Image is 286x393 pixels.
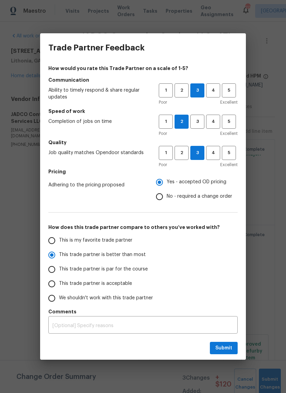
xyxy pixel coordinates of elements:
button: 5 [222,83,236,97]
span: 5 [223,118,235,126]
h5: Communication [48,77,238,83]
h5: How does this trade partner compare to others you’ve worked with? [48,224,238,231]
div: How does this trade partner compare to others you’ve worked with? [48,233,238,305]
h4: How would you rate this Trade Partner on a scale of 1-5? [48,65,238,72]
button: 1 [159,146,173,160]
span: Excellent [220,161,238,168]
button: 4 [206,115,220,129]
span: This trade partner is better than most [59,251,146,258]
h3: Trade Partner Feedback [48,43,145,53]
button: 2 [175,83,189,97]
button: 3 [190,146,204,160]
span: 2 [175,118,188,126]
button: 5 [222,146,236,160]
span: This trade partner is acceptable [59,280,132,287]
button: 1 [159,115,173,129]
span: 5 [223,149,235,157]
span: Adhering to the pricing proposed [48,182,145,188]
span: 3 [191,149,204,157]
span: Submit [215,344,232,352]
span: Completion of jobs on time [48,118,148,125]
button: 3 [190,115,204,129]
button: 4 [206,146,220,160]
h5: Speed of work [48,108,238,115]
h5: Quality [48,139,238,146]
span: Excellent [220,130,238,137]
span: 1 [159,86,172,94]
span: Yes - accepted OD pricing [167,178,226,186]
button: 3 [190,83,204,97]
span: Job quality matches Opendoor standards [48,149,148,156]
span: 2 [175,149,188,157]
span: No - required a change order [167,193,232,200]
span: 4 [207,118,219,126]
button: Submit [210,342,238,355]
button: 2 [175,115,189,129]
span: 3 [191,118,204,126]
span: 3 [191,86,204,94]
h5: Comments [48,308,238,315]
span: 4 [207,149,219,157]
span: Excellent [220,99,238,106]
button: 2 [175,146,189,160]
h5: Pricing [48,168,238,175]
div: Pricing [156,175,238,204]
span: 4 [207,86,219,94]
span: Poor [159,99,167,106]
span: 2 [175,86,188,94]
span: We shouldn't work with this trade partner [59,294,153,302]
span: This trade partner is par for the course [59,266,148,273]
span: Ability to timely respond & share regular updates [48,87,148,101]
span: 5 [223,86,235,94]
button: 5 [222,115,236,129]
span: 1 [159,149,172,157]
span: 1 [159,118,172,126]
span: This is my favorite trade partner [59,237,132,244]
button: 1 [159,83,173,97]
span: Poor [159,130,167,137]
button: 4 [206,83,220,97]
span: Poor [159,161,167,168]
